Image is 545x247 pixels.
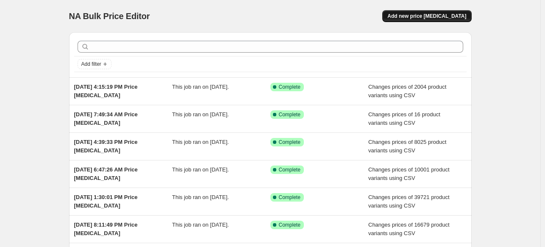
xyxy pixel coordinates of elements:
[279,111,300,118] span: Complete
[368,84,446,98] span: Changes prices of 2004 product variants using CSV
[172,166,229,173] span: This job ran on [DATE].
[74,166,138,181] span: [DATE] 6:47:26 AM Price [MEDICAL_DATA]
[172,139,229,145] span: This job ran on [DATE].
[368,166,450,181] span: Changes prices of 10001 product variants using CSV
[279,194,300,201] span: Complete
[78,59,111,69] button: Add filter
[172,84,229,90] span: This job ran on [DATE].
[279,222,300,228] span: Complete
[69,11,150,21] span: NA Bulk Price Editor
[368,139,446,154] span: Changes prices of 8025 product variants using CSV
[279,84,300,90] span: Complete
[279,166,300,173] span: Complete
[172,194,229,200] span: This job ran on [DATE].
[74,84,138,98] span: [DATE] 4:15:19 PM Price [MEDICAL_DATA]
[279,139,300,146] span: Complete
[382,10,471,22] button: Add new price [MEDICAL_DATA]
[74,111,138,126] span: [DATE] 7:49:34 AM Price [MEDICAL_DATA]
[172,111,229,118] span: This job ran on [DATE].
[387,13,466,20] span: Add new price [MEDICAL_DATA]
[368,111,440,126] span: Changes prices of 16 product variants using CSV
[172,222,229,228] span: This job ran on [DATE].
[74,222,138,236] span: [DATE] 8:11:49 PM Price [MEDICAL_DATA]
[74,139,138,154] span: [DATE] 4:39:33 PM Price [MEDICAL_DATA]
[74,194,138,209] span: [DATE] 1:30:01 PM Price [MEDICAL_DATA]
[368,194,450,209] span: Changes prices of 39721 product variants using CSV
[368,222,450,236] span: Changes prices of 16679 product variants using CSV
[81,61,101,67] span: Add filter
